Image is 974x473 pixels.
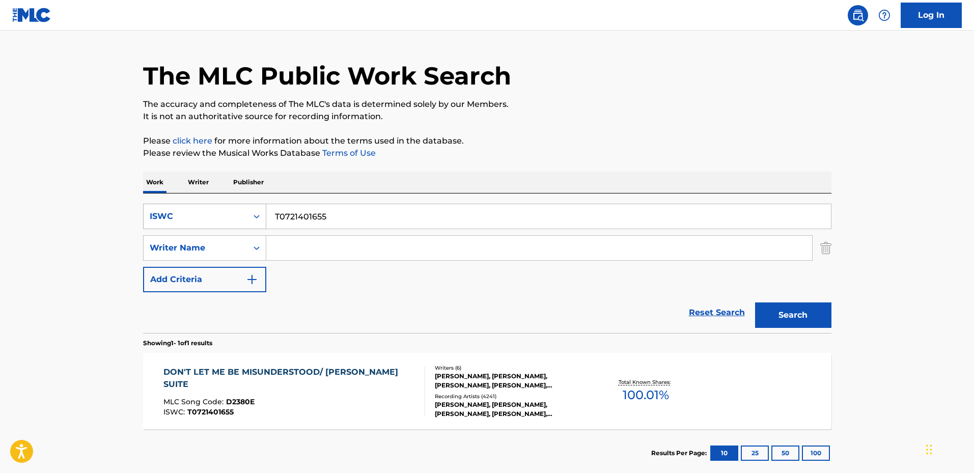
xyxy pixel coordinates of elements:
p: Showing 1 - 1 of 1 results [143,339,212,348]
span: ISWC : [163,407,187,416]
img: Delete Criterion [820,235,831,261]
p: Please for more information about the terms used in the database. [143,135,831,147]
p: Please review the Musical Works Database [143,147,831,159]
button: Add Criteria [143,267,266,292]
button: 25 [741,446,769,461]
img: MLC Logo [12,8,51,22]
span: T0721401655 [187,407,234,416]
h1: The MLC Public Work Search [143,61,511,91]
p: Total Known Shares: [619,378,673,386]
div: [PERSON_NAME], [PERSON_NAME], [PERSON_NAME], [PERSON_NAME], [PERSON_NAME] [435,400,589,419]
p: Writer [185,172,212,193]
p: Results Per Page: [651,449,709,458]
p: The accuracy and completeness of The MLC's data is determined solely by our Members. [143,98,831,110]
span: MLC Song Code : [163,397,226,406]
a: Public Search [848,5,868,25]
p: Publisher [230,172,267,193]
span: 100.01 % [623,386,669,404]
p: Work [143,172,166,193]
a: Reset Search [684,301,750,324]
a: click here [173,136,212,146]
img: 9d2ae6d4665cec9f34b9.svg [246,273,258,286]
button: 10 [710,446,738,461]
div: Recording Artists ( 4241 ) [435,393,589,400]
a: Terms of Use [320,148,376,158]
div: ISWC [150,210,241,222]
div: Writer Name [150,242,241,254]
div: Help [874,5,895,25]
button: Search [755,302,831,328]
img: search [852,9,864,21]
span: D2380E [226,397,255,406]
div: Writers ( 6 ) [435,364,589,372]
div: [PERSON_NAME], [PERSON_NAME], [PERSON_NAME], [PERSON_NAME], [PERSON_NAME] [435,372,589,390]
a: Log In [901,3,962,28]
a: DON'T LET ME BE MISUNDERSTOOD/ [PERSON_NAME] SUITEMLC Song Code:D2380EISWC:T0721401655Writers (6)... [143,353,831,429]
iframe: Chat Widget [923,424,974,473]
form: Search Form [143,204,831,333]
p: It is not an authoritative source for recording information. [143,110,831,123]
button: 50 [771,446,799,461]
div: Drag [926,434,932,465]
img: help [878,9,890,21]
div: DON'T LET ME BE MISUNDERSTOOD/ [PERSON_NAME] SUITE [163,366,416,391]
button: 100 [802,446,830,461]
